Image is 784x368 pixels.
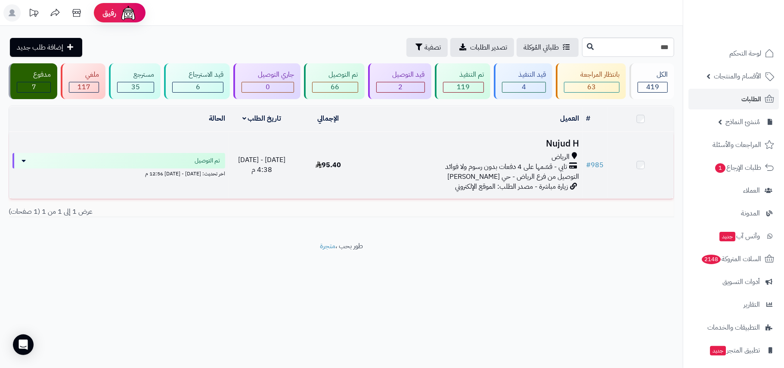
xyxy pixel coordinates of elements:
a: مدفوع 7 [7,63,59,99]
div: تم التوصيل [312,70,358,80]
span: تصدير الطلبات [470,42,507,53]
span: العملاء [743,184,760,196]
span: 0 [266,82,270,92]
span: 35 [131,82,140,92]
span: رفيق [102,8,116,18]
a: طلبات الإرجاع1 [688,157,779,178]
div: عرض 1 إلى 1 من 1 (1 صفحات) [2,207,341,217]
div: Open Intercom Messenger [13,334,34,355]
a: تصدير الطلبات [450,38,514,57]
a: تم التوصيل 66 [302,63,366,99]
span: 419 [646,82,659,92]
span: التوصيل من فرع الرياض - حي [PERSON_NAME] [448,172,579,182]
a: المدونة [688,203,779,224]
button: تصفية [406,38,448,57]
span: التقارير [744,299,760,311]
span: مُنشئ النماذج [725,116,760,128]
a: جاري التوصيل 0 [232,63,302,99]
span: 66 [331,82,339,92]
span: جديد [719,232,735,241]
div: اخر تحديث: [DATE] - [DATE] 12:56 م [12,168,225,178]
a: الطلبات [688,89,779,109]
div: جاري التوصيل [242,70,294,80]
a: طلباتي المُوكلة [517,38,579,57]
span: السلات المتروكة [701,253,761,265]
a: تحديثات المنصة [23,4,44,24]
div: 117 [69,82,99,92]
span: تم التوصيل [195,156,220,165]
span: 95.40 [316,160,341,170]
span: 117 [77,82,90,92]
a: بانتظار المراجعة 63 [554,63,628,99]
div: مدفوع [17,70,51,80]
span: الأقسام والمنتجات [714,70,761,82]
h3: Nujud H [365,139,579,149]
span: وآتس آب [719,230,760,242]
a: العميل [561,113,579,124]
a: # [586,113,591,124]
a: ملغي 117 [59,63,107,99]
div: 63 [564,82,619,92]
img: ai-face.png [120,4,137,22]
div: بانتظار المراجعة [564,70,620,80]
a: السلات المتروكة2148 [688,249,779,269]
span: تابي - قسّمها على 4 دفعات بدون رسوم ولا فوائد [446,162,567,172]
a: قيد الاسترجاع 6 [162,63,232,99]
div: 7 [17,82,50,92]
span: 7 [32,82,36,92]
div: ملغي [69,70,99,80]
div: 4 [502,82,545,92]
a: أدوات التسويق [688,271,779,292]
a: التطبيقات والخدمات [688,317,779,338]
div: 66 [313,82,357,92]
span: طلبات الإرجاع [714,162,761,174]
img: logo-2.png [725,24,776,42]
span: 119 [457,82,470,92]
a: الإجمالي [317,113,339,124]
div: 35 [118,82,154,92]
span: أدوات التسويق [722,276,760,288]
a: المراجعات والأسئلة [688,134,779,155]
div: قيد التنفيذ [502,70,546,80]
div: قيد الاسترجاع [172,70,223,80]
span: المدونة [741,207,760,219]
div: 6 [173,82,223,92]
span: التطبيقات والخدمات [707,321,760,334]
span: 2 [398,82,403,92]
span: تطبيق المتجر [709,344,760,356]
span: 1 [715,163,725,173]
div: تم التنفيذ [443,70,484,80]
span: جديد [710,346,726,356]
span: الرياض [552,152,570,162]
a: العملاء [688,180,779,201]
a: وآتس آبجديد [688,226,779,246]
span: تصفية [425,42,441,53]
a: قيد التنفيذ 4 [492,63,554,99]
span: طلباتي المُوكلة [524,42,559,53]
a: تطبيق المتجرجديد [688,340,779,361]
span: # [586,160,591,170]
a: تاريخ الطلب [242,113,282,124]
div: 119 [443,82,483,92]
a: مسترجع 35 [107,63,162,99]
div: 2 [377,82,425,92]
span: [DATE] - [DATE] 4:38 م [238,155,285,175]
a: #985 [586,160,604,170]
span: زيارة مباشرة - مصدر الطلب: الموقع الإلكتروني [456,181,568,192]
div: الكل [638,70,668,80]
span: المراجعات والأسئلة [713,139,761,151]
a: الحالة [209,113,225,124]
a: تم التنفيذ 119 [433,63,492,99]
span: 63 [587,82,596,92]
a: التقارير [688,294,779,315]
a: قيد التوصيل 2 [366,63,433,99]
a: متجرة [320,241,335,251]
span: الطلبات [741,93,761,105]
div: 0 [242,82,294,92]
a: إضافة طلب جديد [10,38,82,57]
span: لوحة التحكم [729,47,761,59]
a: الكل419 [628,63,676,99]
span: 6 [196,82,200,92]
span: 4 [522,82,526,92]
span: 2148 [702,255,721,264]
